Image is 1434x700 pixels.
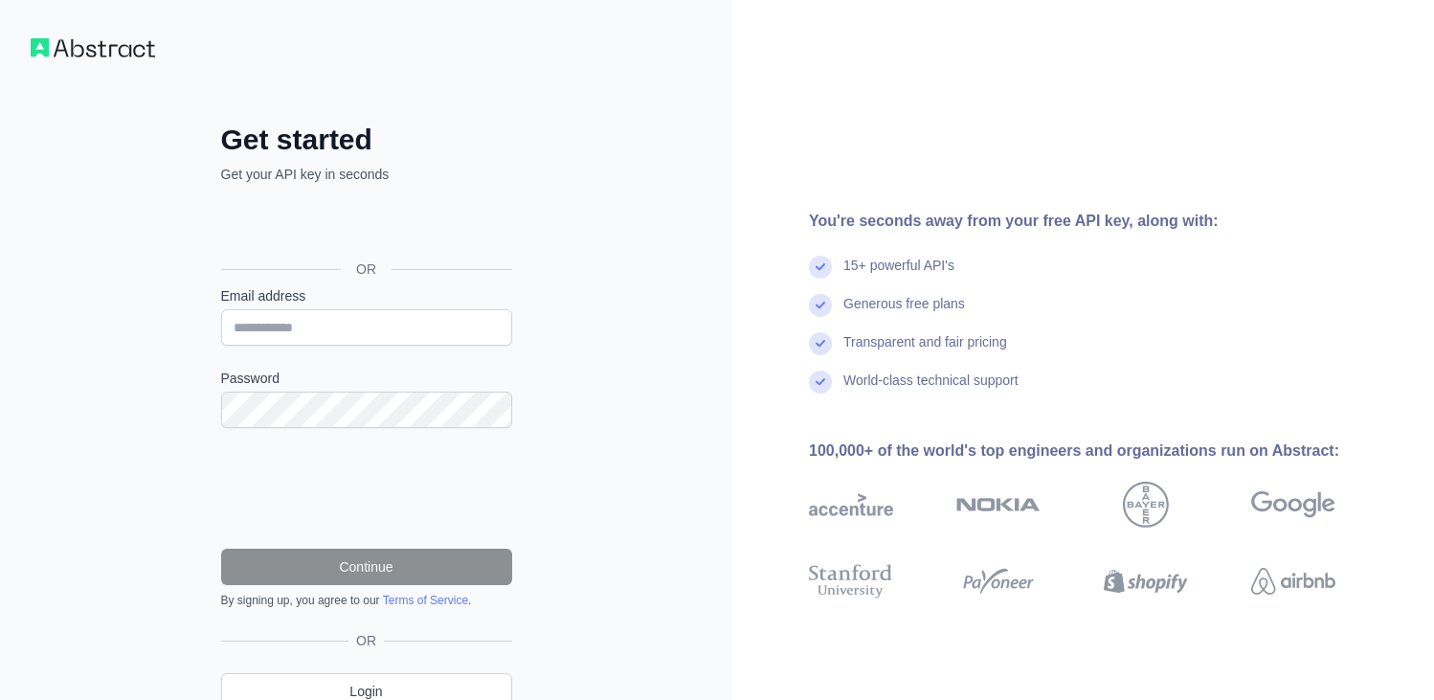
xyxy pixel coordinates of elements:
label: Email address [221,286,512,305]
img: nokia [956,482,1041,528]
img: check mark [809,371,832,394]
iframe: Sign in with Google Button [212,205,518,247]
h2: Get started [221,123,512,157]
img: google [1251,482,1335,528]
img: payoneer [956,560,1041,602]
div: Generous free plans [843,294,965,332]
iframe: reCAPTCHA [221,451,512,526]
img: Workflow [31,38,155,57]
img: bayer [1123,482,1169,528]
img: stanford university [809,560,893,602]
div: 100,000+ of the world's top engineers and organizations run on Abstract: [809,440,1397,463]
button: Continue [221,549,512,585]
div: 15+ powerful API's [843,256,954,294]
div: World-class technical support [843,371,1019,409]
span: OR [341,260,392,279]
img: check mark [809,256,832,279]
span: OR [348,631,384,650]
div: You're seconds away from your free API key, along with: [809,210,1397,233]
div: Transparent and fair pricing [843,332,1007,371]
a: Terms of Service [383,594,468,607]
label: Password [221,369,512,388]
img: shopify [1104,560,1188,602]
img: check mark [809,332,832,355]
p: Get your API key in seconds [221,165,512,184]
div: By signing up, you agree to our . [221,593,512,608]
img: check mark [809,294,832,317]
img: accenture [809,482,893,528]
img: airbnb [1251,560,1335,602]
